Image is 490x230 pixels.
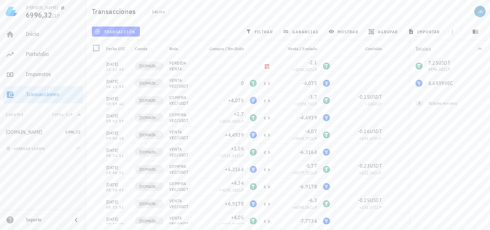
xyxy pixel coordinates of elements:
[410,40,490,57] button: Totales
[323,114,330,121] div: VEC-icon
[228,97,244,104] span: +4,075
[359,205,382,210] span: ≈
[132,40,166,57] div: Cuenta
[139,217,159,225] span: [DOMAIN_NAME]
[139,97,159,104] span: [DOMAIN_NAME]
[106,130,129,137] div: [DATE]
[6,129,42,135] div: [DOMAIN_NAME]
[299,149,317,155] span: -6,3164
[106,46,126,51] span: Fecha UTC
[250,183,257,190] div: USDT-icon
[225,166,244,173] span: +6,3164
[3,106,83,123] button: CuentasTotal CLP
[323,131,330,139] div: USDT-icon
[169,78,198,89] div: VENTA VEC/USDT
[169,164,198,175] div: COMPRA VEC/USDT
[139,149,159,156] span: [DOMAIN_NAME]
[106,119,129,123] div: 09:02:59
[3,66,83,83] a: Impuestos
[370,128,382,135] span: USDT
[106,112,129,119] div: [DATE]
[106,181,129,188] div: [DATE]
[323,200,330,207] div: USDT-icon
[65,129,80,135] span: 6996,32
[92,6,138,17] h1: Transacciones
[237,153,244,158] span: CLP
[231,180,244,186] span: +4,34
[333,40,385,57] div: Comisión
[139,114,159,121] span: [DOMAIN_NAME]
[3,46,83,63] a: Portafolio
[237,118,244,124] span: CLP
[250,80,257,87] div: USDT-icon
[106,147,129,154] div: [DATE]
[26,71,80,78] div: Impuestos
[310,101,317,107] span: CLP
[237,187,244,193] span: CLP
[292,136,317,141] span: ≈
[169,181,198,192] div: COMPRA VEC/USDT
[219,153,244,158] span: ≈
[362,136,374,141] span: 154,67
[295,170,310,175] span: 5577,72
[222,118,237,124] span: 2610,03
[243,27,277,37] button: filtrar
[106,164,129,171] div: [DATE]
[3,86,83,103] a: Transacciones
[152,8,165,16] span: 146 txs
[250,131,257,139] div: VEC-icon
[358,163,370,169] span: -0,23
[106,61,129,68] div: [DATE]
[330,29,358,34] span: mostrar
[250,114,257,121] div: USDT-icon
[305,128,317,135] span: -4,07
[308,197,317,203] span: -6,3
[370,29,398,34] span: agrupar
[139,166,159,173] span: [DOMAIN_NAME]
[368,101,374,107] span: 145
[250,217,257,225] div: USDT-icon
[358,94,370,100] span: -0,15
[274,40,320,57] div: Venta / Enviado
[370,197,382,203] span: USDT
[428,100,470,107] div: Totales en cero
[96,29,135,34] span: transacción
[247,29,273,34] span: filtrar
[92,27,140,37] button: transacción
[418,100,420,106] span: 3
[305,163,317,169] span: -5,77
[106,78,129,85] div: [DATE]
[106,68,129,71] div: 16:12:53
[106,102,129,106] div: 09:05:42
[292,205,317,210] span: ≈
[323,217,330,225] div: VEC-icon
[103,40,132,57] div: Fecha UTC
[3,26,83,43] a: Inicio
[370,163,382,169] span: USDT
[222,187,237,193] span: 4195,38
[106,223,129,226] div: 08:33:27
[169,215,198,227] div: VENTA VEC/USDT
[169,146,198,158] div: VENTA VEC/USDT
[231,214,244,221] span: +4,05
[299,218,317,224] span: -7,7734
[326,27,363,37] button: mostrar
[169,112,198,123] div: COMPRA VEC/USDT
[295,136,310,141] span: 3934,37
[219,222,244,227] span: ≈
[308,59,317,66] span: -2,1
[374,101,382,107] span: CLP
[139,131,159,139] span: [DOMAIN_NAME]
[284,29,318,34] span: ganancias
[169,46,178,51] span: Nota
[302,80,317,86] span: -4,075
[209,46,244,51] span: Compra / Recibido
[169,60,198,72] div: PERDIDA VENTA VEC/USDT
[201,40,247,57] div: Compra / Recibido
[4,145,48,152] button: agregar cuenta
[323,183,330,190] div: VEC-icon
[299,114,317,121] span: -4,4939
[295,205,310,210] span: 6090,06
[250,166,257,173] div: VEC-icon
[366,27,402,37] button: agrupar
